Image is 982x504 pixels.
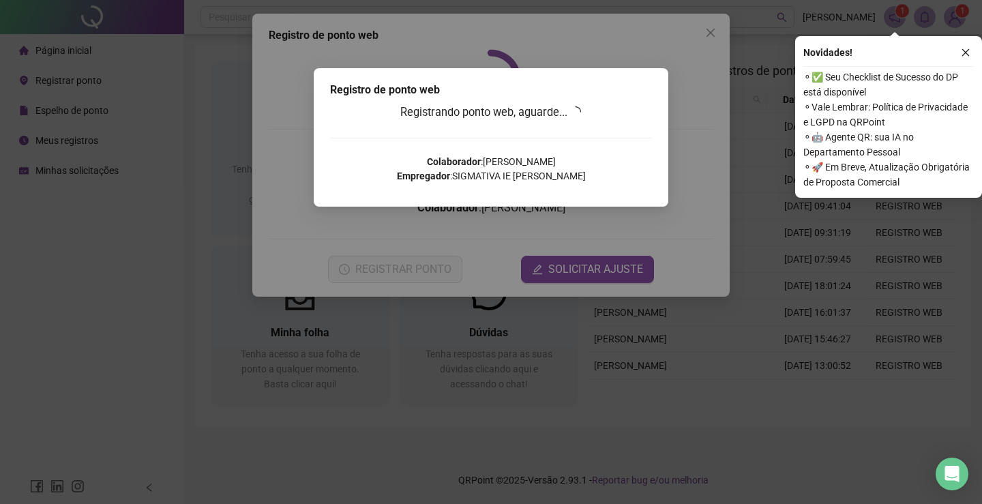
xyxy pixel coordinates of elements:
[330,104,652,121] h3: Registrando ponto web, aguarde...
[961,48,970,57] span: close
[803,100,974,130] span: ⚬ Vale Lembrar: Política de Privacidade e LGPD na QRPoint
[803,160,974,190] span: ⚬ 🚀 Em Breve, Atualização Obrigatória de Proposta Comercial
[397,171,450,181] strong: Empregador
[936,458,968,490] div: Open Intercom Messenger
[570,106,581,117] span: loading
[330,155,652,183] p: : [PERSON_NAME] : SIGMATIVA IE [PERSON_NAME]
[803,130,974,160] span: ⚬ 🤖 Agente QR: sua IA no Departamento Pessoal
[803,70,974,100] span: ⚬ ✅ Seu Checklist de Sucesso do DP está disponível
[803,45,852,60] span: Novidades !
[330,82,652,98] div: Registro de ponto web
[427,156,481,167] strong: Colaborador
